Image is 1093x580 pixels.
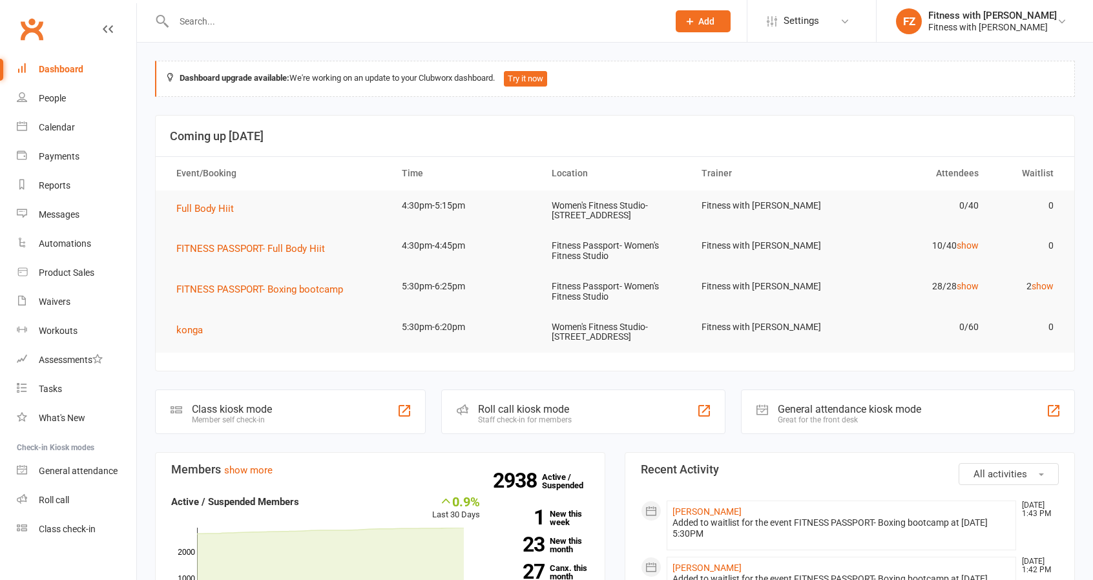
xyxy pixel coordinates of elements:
td: Fitness with [PERSON_NAME] [690,191,840,221]
time: [DATE] 1:43 PM [1015,501,1058,518]
div: Fitness with [PERSON_NAME] [928,21,1057,33]
span: konga [176,324,203,336]
span: Full Body Hiit [176,203,234,214]
div: 0.9% [432,494,480,508]
td: 0/40 [840,191,990,221]
div: Fitness with [PERSON_NAME] [928,10,1057,21]
div: Waivers [39,296,70,307]
a: Roll call [17,486,136,515]
a: Workouts [17,316,136,346]
a: Assessments [17,346,136,375]
button: Full Body Hiit [176,201,243,216]
div: Automations [39,238,91,249]
a: People [17,84,136,113]
a: General attendance kiosk mode [17,457,136,486]
div: Calendar [39,122,75,132]
strong: 23 [499,535,545,554]
div: General attendance [39,466,118,476]
td: Fitness with [PERSON_NAME] [690,231,840,261]
td: 4:30pm-4:45pm [390,231,540,261]
td: 0 [990,312,1065,342]
div: Class kiosk mode [192,403,272,415]
a: [PERSON_NAME] [672,563,742,573]
a: Tasks [17,375,136,404]
div: What's New [39,413,85,423]
a: Clubworx [16,13,48,45]
td: Fitness Passport- Women's Fitness Studio [540,271,690,312]
div: We're working on an update to your Clubworx dashboard. [155,61,1075,97]
div: Reports [39,180,70,191]
button: konga [176,322,212,338]
td: 28/28 [840,271,990,302]
input: Search... [170,12,659,30]
time: [DATE] 1:42 PM [1015,557,1058,574]
span: Settings [784,6,819,36]
a: [PERSON_NAME] [672,506,742,517]
a: Waivers [17,287,136,316]
a: Dashboard [17,55,136,84]
div: Roll call kiosk mode [478,403,572,415]
a: show [1032,281,1054,291]
span: Add [698,16,714,26]
td: 0/60 [840,312,990,342]
a: Calendar [17,113,136,142]
a: show [957,240,979,251]
div: Roll call [39,495,69,505]
a: 23New this month [499,537,589,554]
button: All activities [959,463,1059,485]
a: show more [224,464,273,476]
div: General attendance kiosk mode [778,403,921,415]
a: 1New this week [499,510,589,526]
td: 4:30pm-5:15pm [390,191,540,221]
span: FITNESS PASSPORT- Full Body Hiit [176,243,325,254]
button: Try it now [504,71,547,87]
div: Staff check-in for members [478,415,572,424]
div: Great for the front desk [778,415,921,424]
div: Payments [39,151,79,161]
div: Tasks [39,384,62,394]
h3: Recent Activity [641,463,1059,476]
h3: Coming up [DATE] [170,130,1060,143]
div: Member self check-in [192,415,272,424]
td: Fitness with [PERSON_NAME] [690,312,840,342]
div: Product Sales [39,267,94,278]
td: Fitness Passport- Women's Fitness Studio [540,231,690,271]
th: Waitlist [990,157,1065,190]
a: Reports [17,171,136,200]
div: Class check-in [39,524,96,534]
th: Time [390,157,540,190]
strong: 1 [499,508,545,527]
a: Messages [17,200,136,229]
strong: Active / Suspended Members [171,496,299,508]
td: Fitness with [PERSON_NAME] [690,271,840,302]
div: Messages [39,209,79,220]
td: 2 [990,271,1065,302]
div: Added to waitlist for the event FITNESS PASSPORT- Boxing bootcamp at [DATE] 5:30PM [672,517,1010,539]
a: 2938Active / Suspended [542,463,599,499]
td: Women's Fitness Studio- [STREET_ADDRESS] [540,191,690,231]
a: show [957,281,979,291]
td: 10/40 [840,231,990,261]
td: 0 [990,191,1065,221]
div: FZ [896,8,922,34]
div: Workouts [39,326,78,336]
span: All activities [973,468,1027,480]
strong: 2938 [493,471,542,490]
th: Attendees [840,157,990,190]
th: Trainer [690,157,840,190]
strong: Dashboard upgrade available: [180,73,289,83]
a: Payments [17,142,136,171]
a: Automations [17,229,136,258]
div: Assessments [39,355,103,365]
span: FITNESS PASSPORT- Boxing bootcamp [176,284,343,295]
div: People [39,93,66,103]
td: 5:30pm-6:20pm [390,312,540,342]
div: Dashboard [39,64,83,74]
td: 5:30pm-6:25pm [390,271,540,302]
td: Women's Fitness Studio- [STREET_ADDRESS] [540,312,690,353]
button: FITNESS PASSPORT- Boxing bootcamp [176,282,352,297]
td: 0 [990,231,1065,261]
div: Last 30 Days [432,494,480,522]
th: Event/Booking [165,157,390,190]
button: FITNESS PASSPORT- Full Body Hiit [176,241,334,256]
